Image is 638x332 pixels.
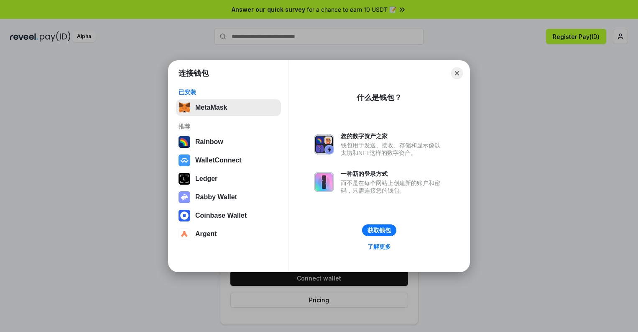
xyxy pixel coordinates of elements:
img: svg+xml,%3Csvg%20xmlns%3D%22http%3A%2F%2Fwww.w3.org%2F2000%2Fsvg%22%20fill%3D%22none%22%20viewBox... [179,191,190,203]
button: Coinbase Wallet [176,207,281,224]
img: svg+xml,%3Csvg%20xmlns%3D%22http%3A%2F%2Fwww.w3.org%2F2000%2Fsvg%22%20fill%3D%22none%22%20viewBox... [314,134,334,154]
div: Rabby Wallet [195,193,237,201]
button: Rainbow [176,134,281,150]
div: 了解更多 [367,243,391,250]
img: svg+xml,%3Csvg%20width%3D%2228%22%20height%3D%2228%22%20viewBox%3D%220%200%2028%2028%22%20fill%3D... [179,154,190,166]
img: svg+xml,%3Csvg%20width%3D%2228%22%20height%3D%2228%22%20viewBox%3D%220%200%2028%2028%22%20fill%3D... [179,210,190,221]
img: svg+xml,%3Csvg%20xmlns%3D%22http%3A%2F%2Fwww.w3.org%2F2000%2Fsvg%22%20fill%3D%22none%22%20viewBox... [314,172,334,192]
div: Argent [195,230,217,238]
div: Rainbow [195,138,223,146]
div: WalletConnect [195,157,242,164]
img: svg+xml,%3Csvg%20width%3D%2228%22%20height%3D%2228%22%20viewBox%3D%220%200%2028%2028%22%20fill%3D... [179,228,190,240]
a: 了解更多 [362,241,396,252]
h1: 连接钱包 [179,68,209,78]
div: 一种新的登录方式 [341,170,444,178]
button: MetaMask [176,99,281,116]
div: 什么是钱包？ [357,93,402,103]
button: 获取钱包 [362,224,396,236]
img: svg+xml,%3Csvg%20width%3D%22120%22%20height%3D%22120%22%20viewBox%3D%220%200%20120%20120%22%20fil... [179,136,190,148]
div: 推荐 [179,123,278,130]
div: 钱包用于发送、接收、存储和显示像以太坊和NFT这样的数字资产。 [341,142,444,157]
div: 您的数字资产之家 [341,132,444,140]
div: Ledger [195,175,217,183]
img: svg+xml,%3Csvg%20xmlns%3D%22http%3A%2F%2Fwww.w3.org%2F2000%2Fsvg%22%20width%3D%2228%22%20height%3... [179,173,190,185]
button: Argent [176,226,281,242]
button: WalletConnect [176,152,281,169]
div: 而不是在每个网站上创建新的账户和密码，只需连接您的钱包。 [341,179,444,194]
button: Close [451,67,463,79]
img: svg+xml,%3Csvg%20fill%3D%22none%22%20height%3D%2233%22%20viewBox%3D%220%200%2035%2033%22%20width%... [179,102,190,113]
div: 获取钱包 [367,226,391,234]
button: Rabby Wallet [176,189,281,206]
button: Ledger [176,170,281,187]
div: 已安装 [179,88,278,96]
div: MetaMask [195,104,227,111]
div: Coinbase Wallet [195,212,247,219]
